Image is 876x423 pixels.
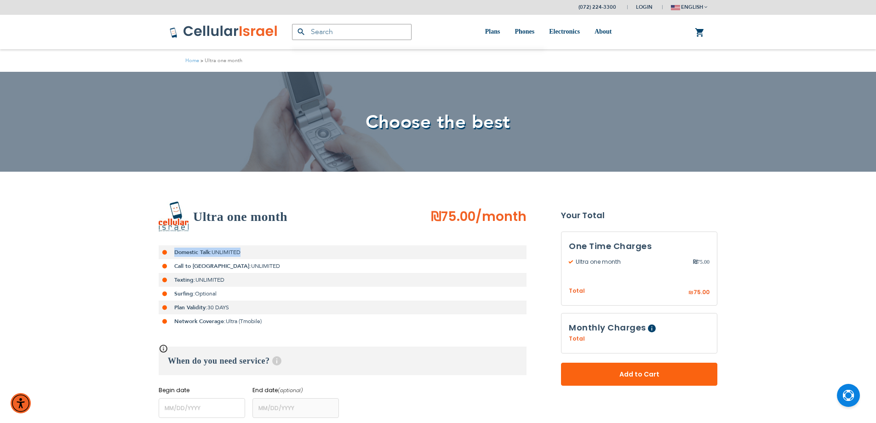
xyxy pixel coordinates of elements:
[671,0,707,14] button: english
[11,393,31,413] div: Accessibility Menu
[595,28,612,35] span: About
[561,363,717,386] button: Add to Cart
[292,24,412,40] input: Search
[648,324,656,332] span: Help
[159,273,527,287] li: UNLIMITED
[688,289,693,297] span: ₪
[159,259,527,273] li: UNLIMITED
[636,4,653,11] span: Login
[693,258,697,266] span: ₪
[174,249,212,256] strong: Domestic Talk:
[485,15,500,49] a: Plans
[252,386,339,394] label: End date
[159,202,189,232] img: Ultra one month
[159,245,527,259] li: UNLIMITED
[431,208,475,226] span: ₪75.00
[549,15,580,49] a: Electronics
[475,208,527,226] span: /month
[174,276,195,284] strong: Texting:
[272,356,281,365] span: Help
[569,335,585,343] span: Total
[159,347,527,375] h3: When do you need service?
[174,262,251,270] strong: Call to [GEOGRAPHIC_DATA]:
[193,208,287,226] h2: Ultra one month
[578,4,616,11] a: (072) 224-3300
[159,301,527,314] li: 30 DAYS
[591,370,687,379] span: Add to Cart
[159,287,527,301] li: Optional
[278,387,303,394] i: (optional)
[159,386,245,394] label: Begin date
[549,28,580,35] span: Electronics
[159,398,245,418] input: MM/DD/YYYY
[174,290,195,297] strong: Surfing:
[515,15,534,49] a: Phones
[569,239,710,253] h3: One Time Charges
[671,5,680,10] img: english
[174,318,226,325] strong: Network Coverage:
[595,15,612,49] a: About
[569,258,693,266] span: Ultra one month
[159,314,527,328] li: Ultra (Tmobile)
[515,28,534,35] span: Phones
[366,110,510,135] span: Choose the best
[693,288,710,296] span: 75.00
[185,57,199,64] a: Home
[569,322,646,333] span: Monthly Charges
[485,28,500,35] span: Plans
[169,25,278,39] img: Cellular Israel Logo
[693,258,710,266] span: 75.00
[569,287,585,296] span: Total
[252,398,339,418] input: MM/DD/YYYY
[199,56,242,65] li: Ultra one month
[561,209,717,222] strong: Your Total
[174,304,207,311] strong: Plan Validity:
